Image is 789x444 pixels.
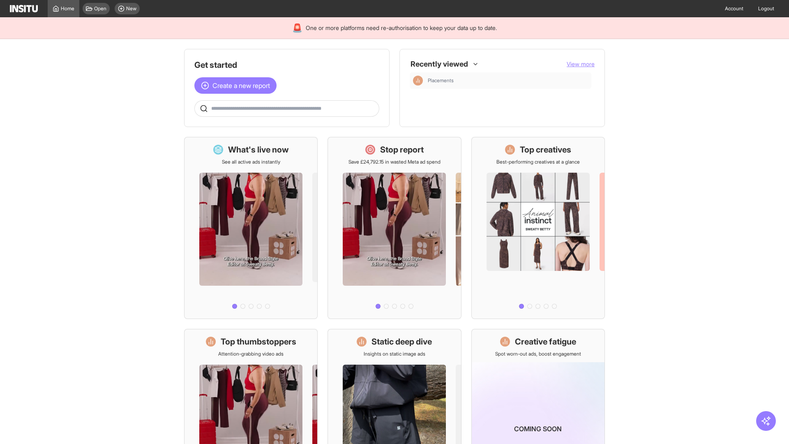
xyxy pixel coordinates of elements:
p: Attention-grabbing video ads [218,351,284,357]
p: Insights on static image ads [364,351,425,357]
span: Home [61,5,74,12]
h1: Static deep dive [371,336,432,347]
button: View more [567,60,595,68]
a: Stop reportSave £24,792.15 in wasted Meta ad spend [328,137,461,319]
span: Create a new report [212,81,270,90]
span: New [126,5,136,12]
span: Placements [428,77,454,84]
a: Top creativesBest-performing creatives at a glance [471,137,605,319]
span: View more [567,60,595,67]
button: Create a new report [194,77,277,94]
a: What's live nowSee all active ads instantly [184,137,318,319]
p: Save £24,792.15 in wasted Meta ad spend [348,159,441,165]
h1: What's live now [228,144,289,155]
span: Open [94,5,106,12]
div: Insights [413,76,423,86]
h1: Get started [194,59,379,71]
p: Best-performing creatives at a glance [496,159,580,165]
div: 🚨 [292,22,302,34]
span: Placements [428,77,588,84]
p: See all active ads instantly [222,159,280,165]
h1: Stop report [380,144,424,155]
h1: Top thumbstoppers [221,336,296,347]
span: One or more platforms need re-authorisation to keep your data up to date. [306,24,497,32]
img: Logo [10,5,38,12]
h1: Top creatives [520,144,571,155]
